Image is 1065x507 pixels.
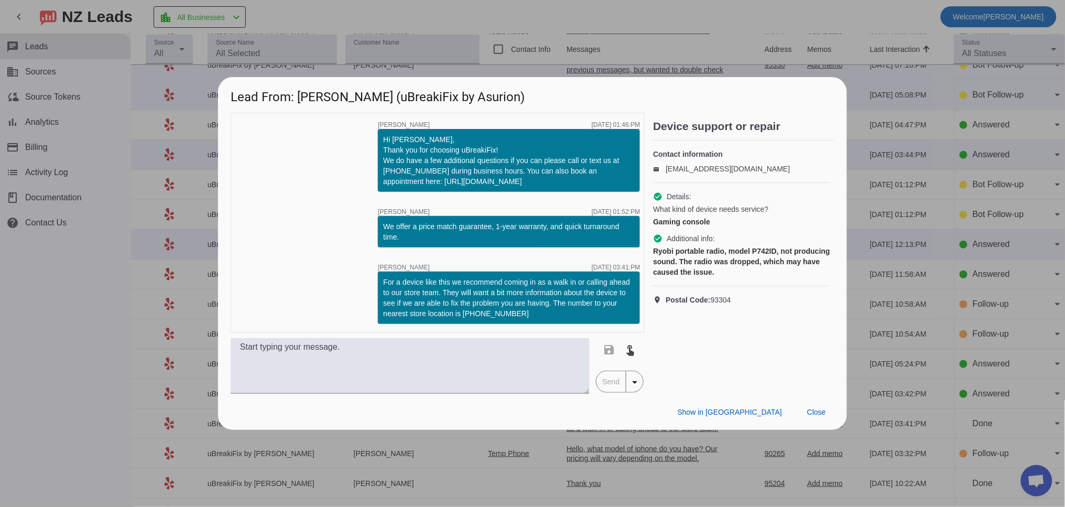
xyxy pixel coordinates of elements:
div: [DATE] 01:52:PM [592,209,640,215]
div: Ryobi portable radio, model P742ID, not producing sound. The radio was dropped, which may have ca... [653,246,830,277]
mat-icon: touch_app [624,343,637,356]
div: For a device like this we recommend coming in as a walk in or calling ahead to our store team. Th... [383,277,635,319]
div: Gaming console [653,217,830,227]
span: Close [807,408,826,416]
div: [DATE] 01:46:PM [592,122,640,128]
span: [PERSON_NAME] [378,122,430,128]
span: Show in [GEOGRAPHIC_DATA] [678,408,782,416]
h1: Lead From: [PERSON_NAME] (uBreakiFix by Asurion) [218,77,847,112]
div: Hi [PERSON_NAME], Thank you for choosing uBreakiFix! We do have a few additional questions if you... [383,134,635,187]
strong: Postal Code: [666,296,711,304]
span: What kind of device needs service? [653,204,768,214]
h4: Contact information [653,149,830,159]
mat-icon: check_circle [653,234,662,243]
mat-icon: location_on [653,296,666,304]
button: Show in [GEOGRAPHIC_DATA] [669,403,790,422]
button: Close [799,403,834,422]
h2: Device support or repair [653,121,834,132]
mat-icon: check_circle [653,192,662,201]
div: We offer a price match guarantee, 1-year warranty, and quick turnaround time.​ [383,221,635,242]
span: 93304 [666,295,731,305]
span: Details: [667,191,691,202]
span: [PERSON_NAME] [378,264,430,271]
span: [PERSON_NAME] [378,209,430,215]
span: Additional info: [667,233,715,244]
mat-icon: email [653,166,666,171]
mat-icon: arrow_drop_down [628,376,641,389]
div: [DATE] 03:41:PM [592,264,640,271]
a: [EMAIL_ADDRESS][DOMAIN_NAME] [666,165,790,173]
